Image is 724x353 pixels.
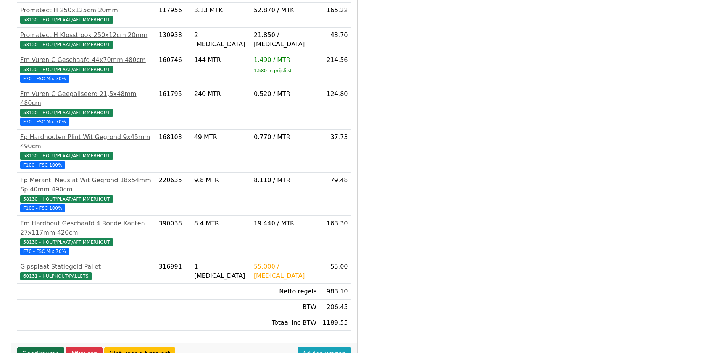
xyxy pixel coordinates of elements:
[319,52,351,86] td: 214.56
[319,86,351,130] td: 124.80
[20,31,153,40] div: Promatect H Klosstrook 250x12cm 20mm
[319,315,351,331] td: 1189.55
[20,176,153,194] div: Fp Meranti Neuslat Wit Gegrond 18x54mm Sp 40mm 490cm
[254,31,316,49] div: 21.850 / [MEDICAL_DATA]
[20,55,153,83] a: Fm Vuren C Geschaafd 44x70mm 480cm58130 - HOUT/PLAAT/AFTIMMERHOUT F70 - FSC Mix 70%
[254,176,316,185] div: 8.110 / MTR
[20,238,113,246] span: 58130 - HOUT/PLAAT/AFTIMMERHOUT
[20,133,153,169] a: Fp Hardhouten Plint Wit Gegrond 9x45mm 490cm58130 - HOUT/PLAAT/AFTIMMERHOUT F100 - FSC 100%
[20,152,113,160] span: 58130 - HOUT/PLAAT/AFTIMMERHOUT
[156,130,191,173] td: 168103
[156,216,191,259] td: 390038
[20,55,153,65] div: Fm Vuren C Geschaafd 44x70mm 480cm
[194,262,248,280] div: 1 [MEDICAL_DATA]
[319,173,351,216] td: 79.48
[20,176,153,212] a: Fp Meranti Neuslat Wit Gegrond 18x54mm Sp 40mm 490cm58130 - HOUT/PLAAT/AFTIMMERHOUT F100 - FSC 100%
[194,55,248,65] div: 144 MTR
[20,89,153,126] a: Fm Vuren C Geegaliseerd 21,5x48mm 480cm58130 - HOUT/PLAAT/AFTIMMERHOUT F70 - FSC Mix 70%
[20,118,69,126] span: F70 - FSC Mix 70%
[20,248,69,255] span: F70 - FSC Mix 70%
[20,66,113,73] span: 58130 - HOUT/PLAAT/AFTIMMERHOUT
[20,6,153,24] a: Promatect H 250x125cm 20mm58130 - HOUT/PLAAT/AFTIMMERHOUT
[20,6,153,15] div: Promatect H 250x125cm 20mm
[319,300,351,315] td: 206.45
[319,130,351,173] td: 37.73
[194,219,248,228] div: 8.4 MTR
[20,262,153,280] a: Gipsplaat Statiegeld Pallet60131 - HULPHOUT/PALLETS
[20,161,65,169] span: F100 - FSC 100%
[254,55,316,65] div: 1.490 / MTR
[20,133,153,151] div: Fp Hardhouten Plint Wit Gegrond 9x45mm 490cm
[254,68,292,73] sub: 1.580 in prijslijst
[20,272,92,280] span: 60131 - HULPHOUT/PALLETS
[156,3,191,28] td: 117956
[156,259,191,284] td: 316991
[156,86,191,130] td: 161795
[20,195,113,203] span: 58130 - HOUT/PLAAT/AFTIMMERHOUT
[194,133,248,142] div: 49 MTR
[254,6,316,15] div: 52.870 / MTK
[20,219,153,237] div: Fm Hardhout Geschaafd 4 Ronde Kanten 27x117mm 420cm
[20,219,153,256] a: Fm Hardhout Geschaafd 4 Ronde Kanten 27x117mm 420cm58130 - HOUT/PLAAT/AFTIMMERHOUT F70 - FSC Mix 70%
[20,16,113,24] span: 58130 - HOUT/PLAAT/AFTIMMERHOUT
[254,219,316,228] div: 19.440 / MTR
[254,133,316,142] div: 0.770 / MTR
[20,41,113,49] span: 58130 - HOUT/PLAAT/AFTIMMERHOUT
[194,89,248,99] div: 240 MTR
[20,109,113,117] span: 58130 - HOUT/PLAAT/AFTIMMERHOUT
[319,216,351,259] td: 163.30
[319,3,351,28] td: 165.22
[319,259,351,284] td: 55.00
[20,204,65,212] span: F100 - FSC 100%
[251,284,319,300] td: Netto regels
[254,89,316,99] div: 0.520 / MTR
[194,176,248,185] div: 9.8 MTR
[156,28,191,52] td: 130938
[251,315,319,331] td: Totaal inc BTW
[194,6,248,15] div: 3.13 MTK
[20,89,153,108] div: Fm Vuren C Geegaliseerd 21,5x48mm 480cm
[20,262,153,271] div: Gipsplaat Statiegeld Pallet
[156,52,191,86] td: 160746
[319,284,351,300] td: 983.10
[319,28,351,52] td: 43.70
[156,173,191,216] td: 220635
[254,262,316,280] div: 55.000 / [MEDICAL_DATA]
[20,31,153,49] a: Promatect H Klosstrook 250x12cm 20mm58130 - HOUT/PLAAT/AFTIMMERHOUT
[194,31,248,49] div: 2 [MEDICAL_DATA]
[20,75,69,83] span: F70 - FSC Mix 70%
[251,300,319,315] td: BTW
